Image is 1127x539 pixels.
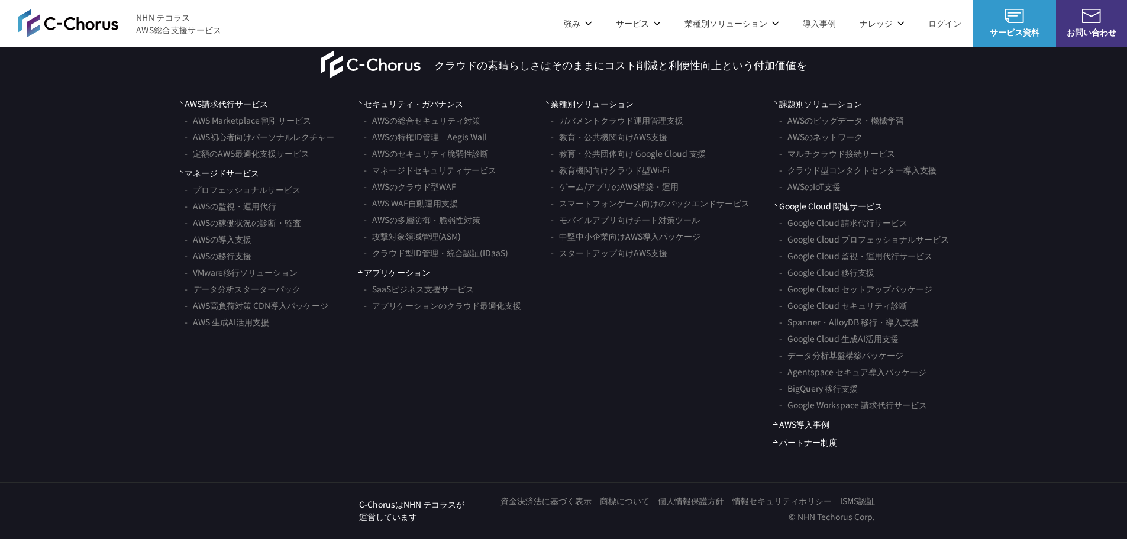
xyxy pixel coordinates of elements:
[564,17,592,30] p: 強み
[185,314,269,330] a: AWS 生成AI活用支援
[773,418,829,431] a: AWS導入事例
[779,178,841,195] a: AWSのIoT支援
[136,11,222,36] span: NHN テコラス AWS総合支援サービス
[1005,9,1024,23] img: AWS総合支援サービス C-Chorus サービス資料
[18,9,118,37] img: AWS総合支援サービス C-Chorus
[779,162,937,178] a: クラウド型コンタクトセンター導入支援
[185,264,298,280] a: VMware移行ソリューション
[779,128,863,145] a: AWSのネットワーク
[773,98,862,110] span: 課題別ソリューション
[860,17,905,30] p: ナレッジ
[185,280,301,297] a: データ分析スターターパック
[616,17,661,30] p: サービス
[545,98,634,110] span: 業種別ソリューション
[779,347,903,363] a: データ分析基盤構築パッケージ
[185,214,301,231] a: AWSの稼働状況の診断・監査
[779,314,919,330] a: Spanner・AlloyDB 移行・導入支援
[779,112,904,128] a: AWSのビッグデータ・機械学習
[779,264,874,280] a: Google Cloud 移行支援
[779,330,899,347] a: Google Cloud 生成AI活用支援
[179,167,259,179] a: マネージドサービス
[551,162,670,178] a: 教育機関向けクラウド型Wi-Fi
[840,495,875,507] a: ISMS認証
[364,162,496,178] a: マネージドセキュリティサービス
[364,244,508,261] a: クラウド型ID管理・統合認証(IDaaS)
[779,380,858,396] a: BigQuery 移行支援
[779,363,926,380] a: Agentspace セキュア導入パッケージ
[779,396,927,413] a: Google Workspace 請求代行サービス
[185,181,301,198] a: プロフェッショナルサービス
[600,495,650,507] a: 商標について
[732,495,832,507] a: 情報セキュリティポリシー
[973,26,1056,38] span: サービス資料
[364,145,489,162] a: AWSのセキュリティ脆弱性診断
[779,247,932,264] a: Google Cloud 監視・運用代行サービス
[551,211,700,228] a: モバイルアプリ向けチート対策ツール
[358,266,430,279] span: アプリケーション
[492,511,875,523] p: © NHN Techorus Corp.
[364,112,480,128] a: AWSの総合セキュリティ対策
[364,228,461,244] a: 攻撃対象領域管理(ASM)
[185,145,309,162] a: 定額のAWS最適化支援サービス
[185,297,328,314] a: AWS高負荷対策 CDN導入パッケージ
[185,198,276,214] a: AWSの監視・運用代行
[773,200,883,212] span: Google Cloud 関連サービス
[1082,9,1101,23] img: お問い合わせ
[359,498,464,523] p: C-ChorusはNHN テコラスが 運営しています
[179,98,268,110] a: AWS請求代行サービス
[779,214,908,231] a: Google Cloud 請求代行サービス
[658,495,724,507] a: 個人情報保護方針
[773,436,837,448] a: パートナー制度
[551,195,750,211] a: スマートフォンゲーム向けのバックエンドサービス
[551,178,679,195] a: ゲーム/アプリのAWS構築・運用
[364,297,521,314] a: アプリケーションのクラウド最適化支援
[364,128,487,145] a: AWSの特権ID管理 Aegis Wall
[551,145,706,162] a: 教育・公共団体向け Google Cloud 支援
[364,211,480,228] a: AWSの多層防御・脆弱性対策
[551,228,700,244] a: 中堅中小企業向けAWS導入パッケージ
[684,17,779,30] p: 業種別ソリューション
[185,231,251,247] a: AWSの導入支援
[185,112,311,128] a: AWS Marketplace 割引サービス
[551,244,667,261] a: スタートアップ向けAWS支援
[364,280,474,297] a: SaaSビジネス支援サービス
[779,280,932,297] a: Google Cloud セットアップパッケージ
[185,128,334,145] a: AWS初心者向けパーソナルレクチャー
[358,98,463,110] a: セキュリティ・ガバナンス
[779,297,908,314] a: Google Cloud セキュリティ診断
[1056,26,1127,38] span: お問い合わせ
[779,145,895,162] a: マルチクラウド接続サービス
[803,17,836,30] a: 導入事例
[779,231,949,247] a: Google Cloud プロフェッショナルサービス
[185,247,251,264] a: AWSの移行支援
[500,495,592,507] a: 資金決済法に基づく表示
[551,128,667,145] a: 教育・公共機関向けAWS支援
[18,9,222,37] a: AWS総合支援サービス C-Chorus NHN テコラスAWS総合支援サービス
[551,112,683,128] a: ガバメントクラウド運用管理支援
[434,56,807,72] p: クラウドの素晴らしさはそのままにコスト削減と利便性向上という付加価値を
[364,178,456,195] a: AWSのクラウド型WAF
[364,195,458,211] a: AWS WAF自動運用支援
[928,17,961,30] a: ログイン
